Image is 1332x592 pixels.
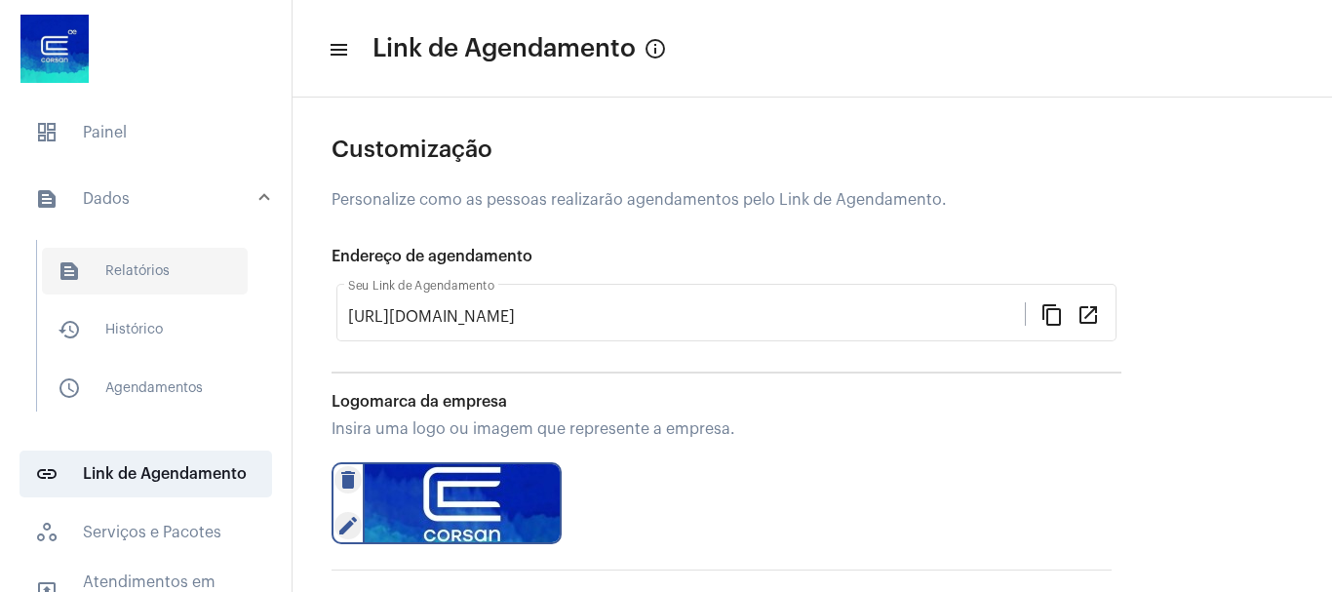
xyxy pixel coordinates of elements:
span: Link de Agendamento [372,33,636,64]
span: sidenav icon [35,121,59,144]
span: Agendamentos [42,365,248,412]
mat-expansion-panel-header: sidenav iconDados [12,168,292,230]
input: Link [348,308,1025,326]
div: Personalize como as pessoas realizarão agendamentos pelo Link de Agendamento. [332,191,1121,209]
div: Insira uma logo ou imagem que represente a empresa. [332,420,1112,438]
button: Info [636,29,675,68]
mat-icon: Info [644,37,667,60]
mat-icon: delete [334,466,362,493]
div: sidenav iconDados [12,230,292,439]
div: Logomarca da empresa [332,393,1112,411]
mat-panel-title: Dados [35,187,260,211]
span: Relatórios [42,248,248,295]
span: sidenav icon [35,521,59,544]
mat-icon: sidenav icon [58,318,81,341]
mat-icon: edit [334,512,362,539]
mat-icon: sidenav icon [58,376,81,400]
mat-icon: sidenav icon [35,462,59,486]
span: Serviços e Pacotes [20,509,272,556]
span: Link de Agendamento [20,451,272,497]
mat-icon: sidenav icon [35,187,59,211]
mat-icon: sidenav icon [58,259,81,283]
img: d4669ae0-8c07-2337-4f67-34b0df7f5ae4.jpeg [363,462,562,544]
span: Painel [20,109,272,156]
mat-icon: content_copy [1040,302,1064,326]
img: d4669ae0-8c07-2337-4f67-34b0df7f5ae4.jpeg [16,10,94,88]
span: Histórico [42,306,248,353]
div: Customização [332,137,1121,162]
div: Endereço de agendamento [332,248,1121,265]
mat-icon: open_in_new [1077,302,1100,326]
mat-icon: sidenav icon [328,38,347,61]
